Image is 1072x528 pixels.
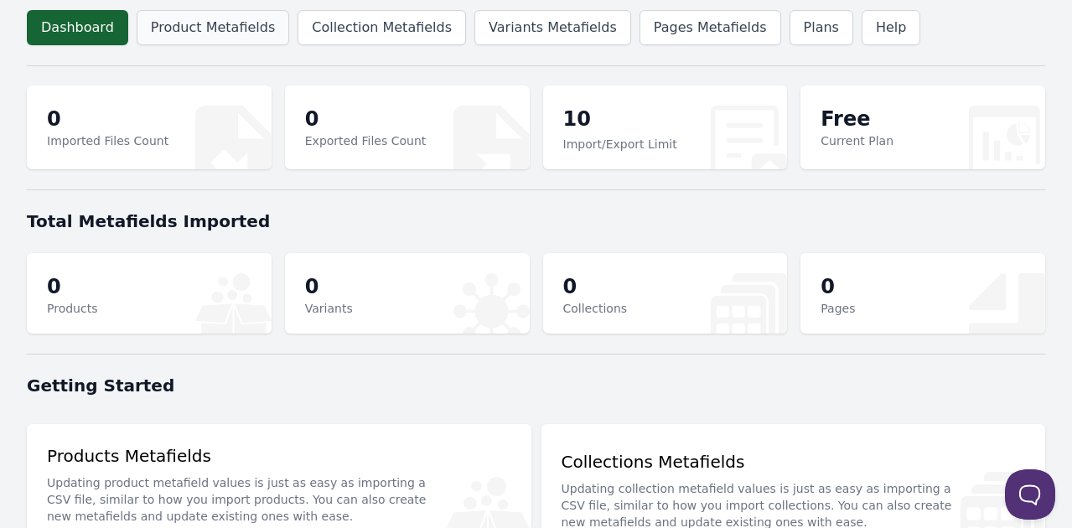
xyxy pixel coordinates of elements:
p: 0 [305,106,427,132]
p: Current Plan [821,132,893,149]
p: 0 [563,273,628,300]
h1: Total Metafields Imported [27,210,1045,233]
a: Help [862,10,920,45]
p: 0 [821,273,855,300]
p: Updating product metafield values is just as easy as importing a CSV file, similar to how you imp... [47,468,511,525]
p: 0 [47,106,168,132]
p: Exported Files Count [305,132,427,149]
p: 10 [563,106,677,136]
a: Variants Metafields [474,10,631,45]
p: Products [47,300,97,317]
p: Pages [821,300,855,317]
a: Dashboard [27,10,128,45]
p: Import/Export Limit [563,136,677,153]
p: Imported Files Count [47,132,168,149]
p: Variants [305,300,353,317]
a: Collection Metafields [298,10,466,45]
a: Pages Metafields [640,10,781,45]
p: Collections [563,300,628,317]
p: 0 [47,273,97,300]
h1: Getting Started [27,374,1045,397]
iframe: Toggle Customer Support [1005,469,1055,520]
p: Free [821,106,893,132]
a: Product Metafields [137,10,289,45]
p: 0 [305,273,353,300]
a: Plans [790,10,853,45]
